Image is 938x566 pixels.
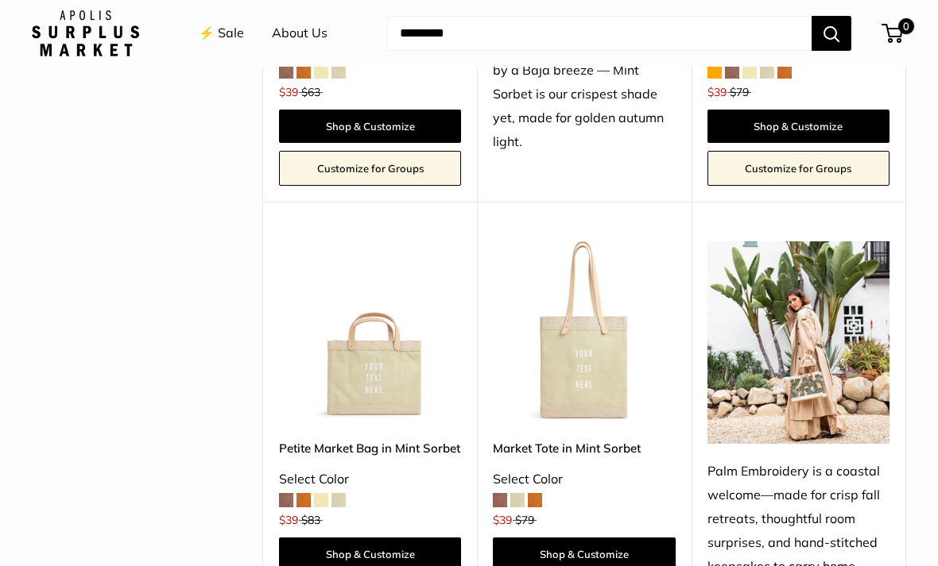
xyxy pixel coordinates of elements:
span: $39 [279,513,298,527]
span: $63 [301,85,320,99]
span: $39 [493,513,512,527]
a: About Us [272,21,328,45]
span: $83 [301,513,320,527]
a: Customize for Groups [279,151,461,186]
div: Select Color [279,468,461,491]
div: Select Color [493,468,675,491]
a: Shop & Customize [707,110,890,143]
a: Petite Market Bag in Mint Sorbet [279,439,461,457]
span: $79 [730,85,749,99]
a: Market Tote in Mint SorbetMarket Tote in Mint Sorbet [493,241,675,423]
a: 0 [883,24,903,43]
button: Search [812,16,851,51]
div: Captured in Todos [PERSON_NAME] and kissed by a Baja breeze — Mint Sorbet is our crispest shade y... [493,11,675,153]
a: ⚡️ Sale [199,21,244,45]
a: Market Tote in Mint Sorbet [493,439,675,457]
a: Customize for Groups [707,151,890,186]
span: 0 [898,18,914,34]
a: Petite Market Bag in Mint SorbetPetite Market Bag in Mint Sorbet [279,241,461,423]
span: $39 [279,85,298,99]
img: Apolis: Surplus Market [32,10,139,56]
img: Market Tote in Mint Sorbet [493,241,675,423]
input: Search... [387,16,812,51]
img: Palm Embroidery is a coastal welcome—made for crisp fall retreats, thoughtful room surprises, and... [707,241,890,444]
a: Shop & Customize [279,110,461,143]
img: Petite Market Bag in Mint Sorbet [279,241,461,423]
span: $39 [707,85,727,99]
span: $79 [515,513,534,527]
